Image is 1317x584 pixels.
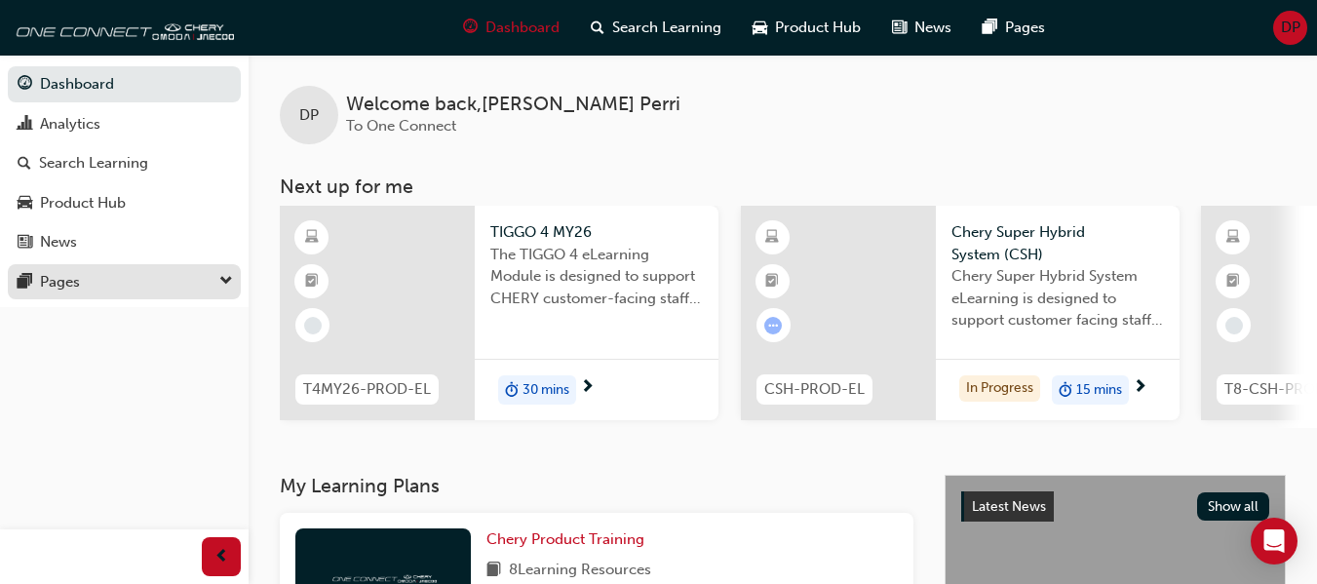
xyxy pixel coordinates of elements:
[1281,17,1300,39] span: DP
[775,17,861,39] span: Product Hub
[18,274,32,292] span: pages-icon
[959,375,1040,402] div: In Progress
[1226,269,1240,294] span: booktick-icon
[40,271,80,293] div: Pages
[765,269,779,294] span: booktick-icon
[8,106,241,142] a: Analytics
[509,559,651,583] span: 8 Learning Resources
[591,16,604,40] span: search-icon
[219,269,233,294] span: down-icon
[8,185,241,221] a: Product Hub
[1005,17,1045,39] span: Pages
[10,8,234,47] img: oneconnect
[765,225,779,251] span: learningResourceType_ELEARNING-icon
[39,152,148,175] div: Search Learning
[490,221,703,244] span: TIGGO 4 MY26
[505,377,519,403] span: duration-icon
[447,8,575,48] a: guage-iconDashboard
[951,221,1164,265] span: Chery Super Hybrid System (CSH)
[741,206,1180,420] a: CSH-PROD-ELChery Super Hybrid System (CSH)Chery Super Hybrid System eLearning is designed to supp...
[876,8,967,48] a: news-iconNews
[967,8,1061,48] a: pages-iconPages
[983,16,997,40] span: pages-icon
[18,234,32,252] span: news-icon
[40,231,77,253] div: News
[490,244,703,310] span: The TIGGO 4 eLearning Module is designed to support CHERY customer-facing staff with the product ...
[299,104,319,127] span: DP
[764,317,782,334] span: learningRecordVerb_ATTEMPT-icon
[8,264,241,300] button: Pages
[305,225,319,251] span: learningResourceType_ELEARNING-icon
[8,66,241,102] a: Dashboard
[892,16,907,40] span: news-icon
[1059,377,1072,403] span: duration-icon
[486,528,652,551] a: Chery Product Training
[304,317,322,334] span: learningRecordVerb_NONE-icon
[580,379,595,397] span: next-icon
[486,559,501,583] span: book-icon
[972,498,1046,515] span: Latest News
[463,16,478,40] span: guage-icon
[1273,11,1307,45] button: DP
[214,545,229,569] span: prev-icon
[8,62,241,264] button: DashboardAnalyticsSearch LearningProduct HubNews
[1197,492,1270,521] button: Show all
[1226,225,1240,251] span: learningResourceType_ELEARNING-icon
[961,491,1269,523] a: Latest NewsShow all
[951,265,1164,331] span: Chery Super Hybrid System eLearning is designed to support customer facing staff with the underst...
[523,379,569,402] span: 30 mins
[1076,379,1122,402] span: 15 mins
[1133,379,1147,397] span: next-icon
[1251,518,1298,565] div: Open Intercom Messenger
[8,224,241,260] a: News
[18,155,31,173] span: search-icon
[575,8,737,48] a: search-iconSearch Learning
[40,192,126,214] div: Product Hub
[303,378,431,401] span: T4MY26-PROD-EL
[18,195,32,213] span: car-icon
[280,206,718,420] a: T4MY26-PROD-ELTIGGO 4 MY26The TIGGO 4 eLearning Module is designed to support CHERY customer-faci...
[346,94,680,116] span: Welcome back , [PERSON_NAME] Perri
[280,475,913,497] h3: My Learning Plans
[249,175,1317,198] h3: Next up for me
[753,16,767,40] span: car-icon
[1225,317,1243,334] span: learningRecordVerb_NONE-icon
[18,76,32,94] span: guage-icon
[485,17,560,39] span: Dashboard
[8,145,241,181] a: Search Learning
[18,116,32,134] span: chart-icon
[612,17,721,39] span: Search Learning
[486,530,644,548] span: Chery Product Training
[764,378,865,401] span: CSH-PROD-EL
[305,269,319,294] span: booktick-icon
[737,8,876,48] a: car-iconProduct Hub
[914,17,951,39] span: News
[40,113,100,136] div: Analytics
[346,117,456,135] span: To One Connect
